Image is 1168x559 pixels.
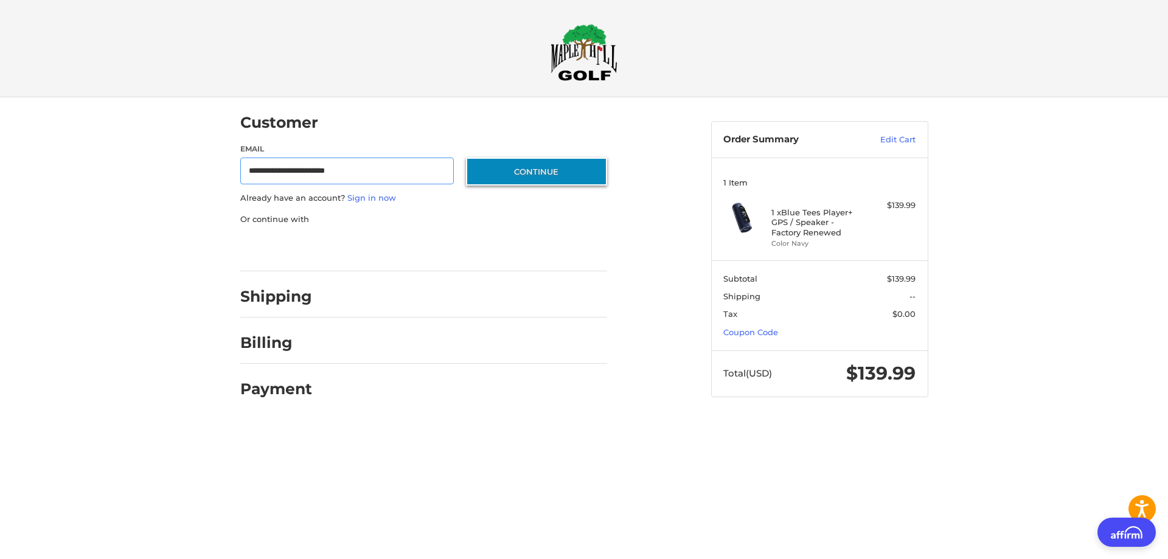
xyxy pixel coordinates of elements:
h3: 1 Item [723,178,916,187]
span: Tax [723,309,737,319]
h4: 1 x Blue Tees Player+ GPS / Speaker - Factory Renewed [771,207,864,237]
span: Shipping [723,291,760,301]
a: Sign in now [347,193,396,203]
span: Total (USD) [723,367,772,379]
li: Color Navy [771,238,864,249]
span: $0.00 [892,309,916,319]
button: Continue [466,158,607,186]
p: Or continue with [240,214,607,226]
span: Subtotal [723,274,757,283]
h3: Order Summary [723,134,854,146]
iframe: PayPal-paypal [236,237,327,259]
h2: Billing [240,333,311,352]
span: -- [909,291,916,301]
h2: Payment [240,380,312,398]
iframe: PayPal-venmo [442,237,534,259]
a: Edit Cart [854,134,916,146]
h2: Customer [240,113,318,132]
span: $139.99 [887,274,916,283]
div: $139.99 [867,200,916,212]
a: Coupon Code [723,327,778,337]
h2: Shipping [240,287,312,306]
p: Already have an account? [240,192,607,204]
span: $139.99 [846,362,916,384]
img: Maple Hill Golf [551,24,617,81]
label: Email [240,144,454,155]
iframe: PayPal-paylater [339,237,431,259]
